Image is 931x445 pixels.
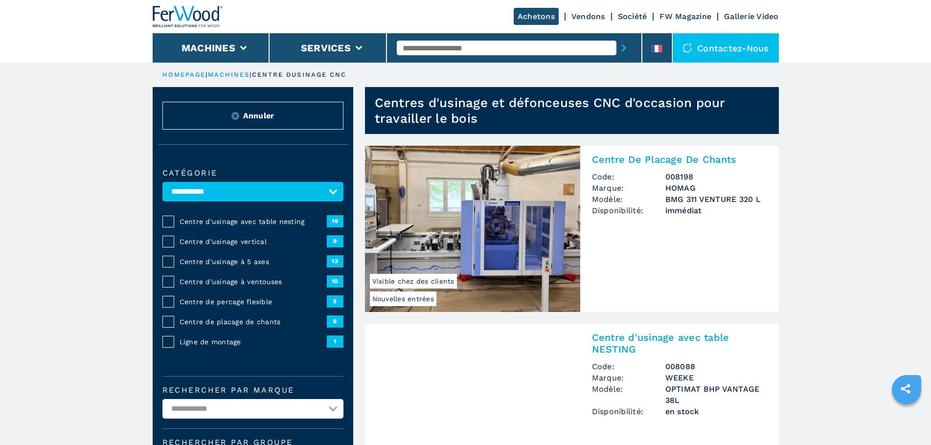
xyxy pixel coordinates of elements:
span: Centre de placage de chants [180,317,327,327]
h2: Centre De Placage De Chants [592,154,767,165]
iframe: Chat [889,401,924,438]
span: Centre d'usinage avec table nesting [180,217,327,226]
a: FW Magazine [659,12,711,21]
a: sharethis [893,377,918,401]
span: Marque: [592,372,665,383]
span: immédiat [665,205,767,216]
span: Modèle: [592,194,665,205]
span: Disponibilité: [592,205,665,216]
span: Centre d'usinage à 5 axes [180,257,327,267]
img: Centre De Placage De Chants HOMAG BMG 311 VENTURE 320 L [365,146,580,312]
a: Centre De Placage De Chants HOMAG BMG 311 VENTURE 320 LNouvelles entréesVisible chez des clientsC... [365,146,779,312]
a: Vendons [571,12,605,21]
span: | [205,71,207,78]
label: catégorie [162,169,343,177]
label: Rechercher par marque [162,386,343,394]
span: 6 [327,315,343,327]
img: Contactez-nous [682,43,692,53]
h3: 008088 [665,361,767,372]
h3: BMG 311 VENTURE 320 L [665,194,767,205]
span: 16 [327,215,343,227]
span: 13 [327,255,343,267]
span: Code: [592,361,665,372]
span: 5 [327,295,343,307]
span: Marque: [592,182,665,194]
span: 10 [327,275,343,287]
h3: OPTIMAT BHP VANTAGE 38L [665,383,767,406]
h3: WEEKE [665,372,767,383]
img: Ferwood [153,6,223,27]
span: en stock [665,406,767,417]
span: Centre d'usinage vertical [180,237,327,246]
h1: Centres d'usinage et défonceuses CNC d'occasion pour travailler le bois [375,95,779,126]
span: Centre d'usinage à ventouses [180,277,327,287]
a: HOMEPAGE [162,71,206,78]
a: Achetons [514,8,559,25]
h2: Centre d'usinage avec table NESTING [592,332,767,355]
a: Gallerie Video [724,12,779,21]
span: Modèle: [592,383,665,406]
a: machines [208,71,250,78]
span: Visible chez des clients [370,274,457,289]
div: Contactez-nous [673,33,779,63]
img: Reset [231,112,239,120]
span: | [250,71,251,78]
p: centre dusinage cnc [252,70,347,79]
button: Machines [182,42,235,54]
span: Ligne de montage [180,337,327,347]
h3: HOMAG [665,182,767,194]
h3: 008198 [665,171,767,182]
span: Centre de percage flexible [180,297,327,307]
button: submit-button [616,37,632,59]
span: Nouvelles entrées [370,291,436,306]
span: 1 [327,335,343,347]
span: Disponibilité: [592,406,665,417]
span: 9 [327,235,343,247]
button: ResetAnnuler [162,102,343,130]
a: Société [618,12,647,21]
button: Services [301,42,351,54]
span: Annuler [243,110,274,121]
span: Code: [592,171,665,182]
